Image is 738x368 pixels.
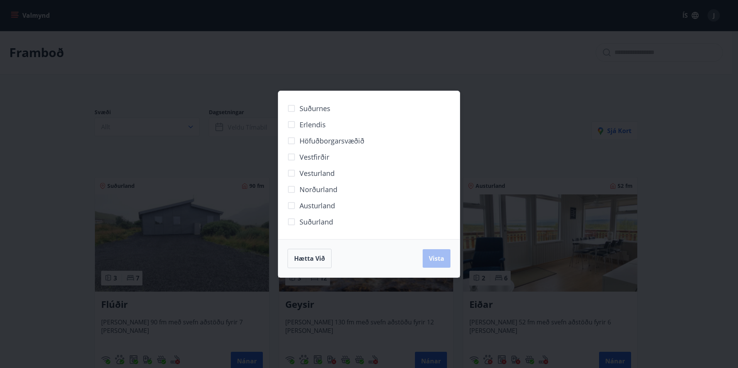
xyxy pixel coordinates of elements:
[300,184,337,194] span: Norðurland
[300,103,330,113] span: Suðurnes
[288,249,332,268] button: Hætta við
[294,254,325,263] span: Hætta við
[300,168,335,178] span: Vesturland
[300,152,329,162] span: Vestfirðir
[300,120,326,130] span: Erlendis
[300,217,333,227] span: Suðurland
[300,136,364,146] span: Höfuðborgarsvæðið
[300,201,335,211] span: Austurland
